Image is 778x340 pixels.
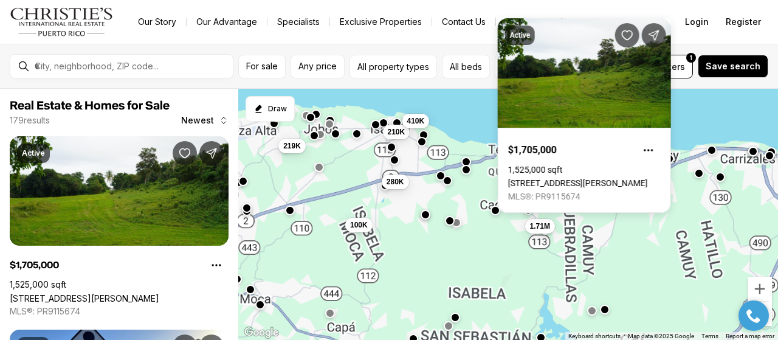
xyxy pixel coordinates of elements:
button: Allfilters1 [639,55,693,78]
a: Our Story [128,13,186,30]
a: Terms (opens in new tab) [701,333,718,339]
span: 219K [283,141,301,151]
button: Register [718,10,768,34]
span: Register [726,17,761,27]
span: Any price [298,61,337,71]
button: Property options [636,138,661,162]
button: Share Property [642,23,666,47]
span: 100K [350,220,368,230]
a: 480 CALLE S. TOSADO, QUEBRADILLAS PR, 00678 [10,293,159,304]
span: Save search [706,61,760,71]
img: logo [10,7,114,36]
span: 1 [690,53,692,63]
button: All baths [495,55,544,78]
span: 410K [407,116,425,126]
button: 100K [345,218,373,232]
span: 1.71M [530,221,550,231]
button: 1.71M [525,219,555,234]
button: Save Property: 480 CALLE S. TOSADO [615,23,639,47]
button: For sale [238,55,286,78]
span: Map data ©2025 Google [628,333,694,339]
button: Login [678,10,716,34]
button: All property types [349,55,437,78]
p: Active [510,30,530,40]
button: Share Property [199,141,224,165]
button: Any price [291,55,345,78]
span: filters [660,60,685,73]
button: Contact Us [432,13,495,30]
a: 480 CALLE S. TOSADO, QUEBRADILLAS PR, 00678 [508,178,648,188]
span: Login [685,17,709,27]
button: Save search [698,55,768,78]
button: 210K [383,125,410,139]
button: Newest [174,108,236,133]
button: 219K [278,139,306,153]
button: Save Property: 480 CALLE S. TOSADO [173,141,197,165]
span: 280K [387,177,404,187]
a: Exclusive Properties [330,13,432,30]
p: 179 results [10,116,50,125]
p: Active [22,148,45,158]
button: 410K [402,114,430,128]
a: Specialists [267,13,329,30]
button: Zoom in [748,277,772,301]
button: 280K [382,175,409,189]
span: For sale [246,61,278,71]
a: Our Advantage [187,13,267,30]
a: Report a map error [726,333,774,339]
button: Start drawing [246,96,295,122]
span: Newest [181,116,214,125]
a: Blog [559,13,597,30]
button: Property options [204,253,229,277]
button: All beds [442,55,490,78]
a: Resources [496,13,559,30]
span: 210K [388,127,405,137]
span: Real Estate & Homes for Sale [10,100,170,112]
